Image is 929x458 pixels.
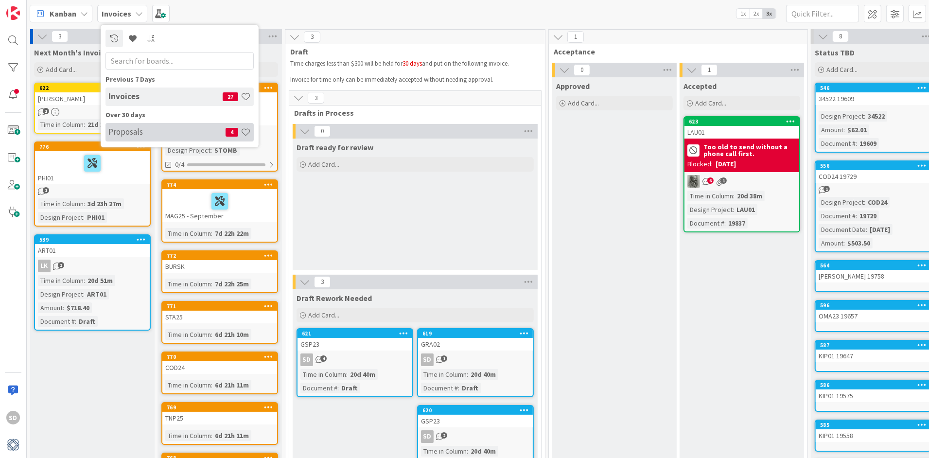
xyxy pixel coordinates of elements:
div: SD [298,353,412,366]
span: 1 [824,186,830,192]
div: ART01 [85,289,109,299]
span: Add Card... [308,160,339,169]
div: Draft [339,383,360,393]
span: 1x [736,9,750,18]
span: 0 [314,125,331,137]
div: PHI01 [85,212,107,223]
p: Time charges less than $300 will be held for and put on the following invoice. [290,60,526,68]
div: 776PHI01 [35,142,150,184]
div: 20d 51m [85,275,115,286]
span: : [458,383,459,393]
div: 6d 21h 10m [212,329,251,340]
div: COD24 [865,197,890,208]
span: 4 [320,355,327,362]
div: SD [418,430,533,443]
div: 623 [689,118,799,125]
div: 770 [162,352,277,361]
div: GRA02 [418,338,533,351]
div: 774 [162,180,277,189]
span: 1 [567,31,584,43]
div: 623LAU01 [684,117,799,139]
div: PHI01 [35,151,150,184]
span: : [843,124,845,135]
div: 620 [422,407,533,414]
img: avatar [6,438,20,452]
span: Add Card... [308,311,339,319]
span: 27 [223,92,238,101]
div: LK [38,260,51,272]
span: Approved [556,81,590,91]
span: : [211,279,212,289]
img: PA [687,175,700,188]
h4: Invoices [108,91,223,101]
div: 539 [39,236,150,243]
div: Document # [300,383,337,393]
div: SD [421,353,434,366]
div: Design Project [687,204,733,215]
span: : [211,380,212,390]
span: : [346,369,348,380]
span: Add Card... [568,99,599,107]
span: : [84,119,85,130]
span: : [864,111,865,122]
div: TNP25 [162,412,277,424]
span: 1 [441,355,447,362]
div: 20d 40m [468,446,498,457]
div: STOMB [212,145,240,156]
div: Previous 7 Days [105,74,254,85]
div: Amount [819,124,843,135]
div: 769 [162,403,277,412]
div: Time in Column [165,279,211,289]
span: : [84,275,85,286]
span: Kanban [50,8,76,19]
span: 2x [750,9,763,18]
span: Drafts in Process [294,108,529,118]
span: : [856,211,857,221]
div: 539ART01 [35,235,150,257]
div: 772 [167,252,277,259]
span: 3 [308,92,324,104]
span: Add Card... [826,65,858,74]
div: $718.40 [64,302,92,313]
div: 776 [35,142,150,151]
span: : [866,224,867,235]
div: PA [684,175,799,188]
div: 771 [162,302,277,311]
span: : [83,289,85,299]
div: 772 [162,251,277,260]
div: Document Date [819,224,866,235]
div: Time in Column [421,446,467,457]
b: Too old to send without a phone call first. [703,143,796,157]
div: 774MAG25 - September [162,180,277,222]
span: 3x [763,9,776,18]
span: : [84,198,85,209]
div: [PERSON_NAME] [35,92,150,105]
div: 623 [684,117,799,126]
div: ART01 [35,244,150,257]
div: 20d 40m [468,369,498,380]
div: 3d 23h 27m [85,198,124,209]
span: : [211,228,212,239]
div: 621GSP23 [298,329,412,351]
div: Amount [38,302,63,313]
span: : [843,238,845,248]
div: 769 [167,404,277,411]
div: [DATE] [867,224,893,235]
div: 7d 22h 25m [212,279,251,289]
div: 769TNP25 [162,403,277,424]
span: Draft ready for review [297,142,373,152]
span: Next Month's Invoices [34,48,113,57]
span: 6 [707,177,714,184]
div: 621 [298,329,412,338]
div: $503.50 [845,238,873,248]
div: Over 30 days [105,110,254,120]
span: : [337,383,339,393]
span: Draft Rework Needed [297,293,372,303]
span: 3 [52,31,68,42]
span: : [210,145,212,156]
span: : [724,218,726,229]
div: Time in Column [165,380,211,390]
div: GSP23 [298,338,412,351]
span: Add Card... [46,65,77,74]
div: MAG25 - September [162,189,277,222]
